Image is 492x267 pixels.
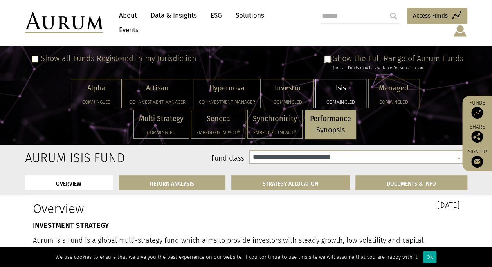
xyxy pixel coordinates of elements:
[41,54,196,63] label: Show all Funds Registered in my Jurisdiction
[374,100,414,105] h5: Commingled
[268,100,308,105] h5: Commingled
[101,153,246,164] label: Fund class:
[321,83,361,94] p: Isis
[252,201,460,209] h3: [DATE]
[466,124,488,143] div: Share
[268,83,308,94] p: Investor
[147,8,201,23] a: Data & Insights
[198,100,255,105] h5: Co-investment Manager
[76,100,116,105] h5: Commingled
[471,107,483,119] img: Access Funds
[196,130,240,135] h5: Embedded Impact®
[25,150,89,165] h2: Aurum Isis Fund
[129,83,186,94] p: Artisan
[115,8,141,23] a: About
[253,113,297,124] p: Synchronicity
[453,24,467,38] img: account-icon.svg
[76,83,116,94] p: Alpha
[33,201,240,216] h1: Overview
[413,11,448,20] span: Access Funds
[471,131,483,143] img: Share this post
[207,8,226,23] a: ESG
[374,83,414,94] p: Managed
[321,100,361,105] h5: Commingled
[466,148,488,168] a: Sign up
[129,100,186,105] h5: Co-investment Manager
[25,12,103,33] img: Aurum
[333,54,463,63] label: Show the Full Range of Aurum Funds
[33,221,109,230] strong: INVESTMENT STRATEGY
[196,113,240,124] p: Seneca
[198,83,255,94] p: Hypernova
[471,156,483,168] img: Sign up to our newsletter
[407,8,467,24] a: Access Funds
[115,23,139,37] a: Events
[423,251,436,263] div: Ok
[253,130,297,135] h5: Embedded Impact®
[139,130,184,135] h5: Commingled
[333,65,463,72] div: (not all Funds may be available for subscription)
[231,175,350,190] a: STRATEGY ALLOCATION
[386,8,401,24] input: Submit
[355,175,467,190] a: DOCUMENTS & INFO
[139,113,184,124] p: Multi Strategy
[119,175,225,190] a: RETURN ANALYSIS
[232,8,268,23] a: Solutions
[310,113,351,136] p: Performance Synopsis
[466,99,488,119] a: Funds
